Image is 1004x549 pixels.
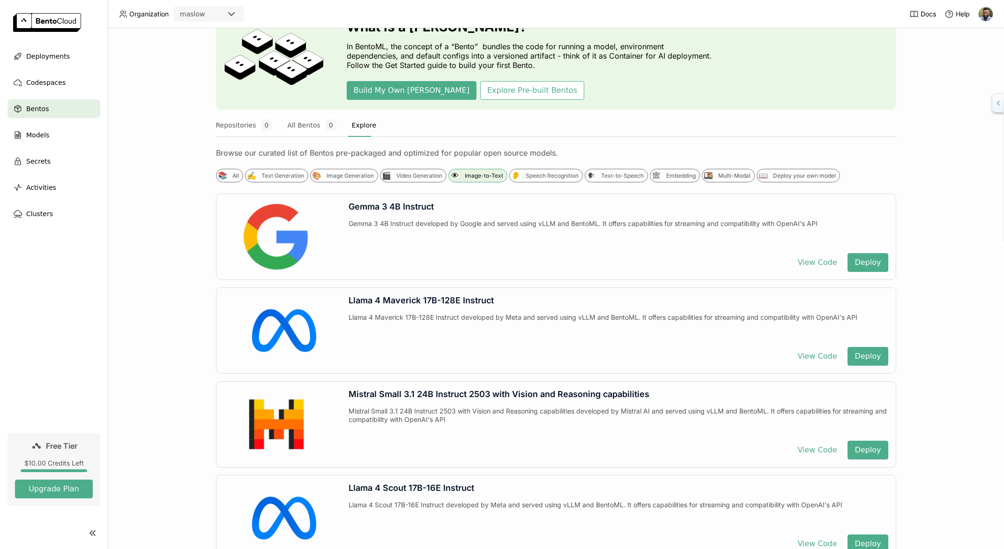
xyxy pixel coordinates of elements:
span: 0 [325,119,337,131]
a: Codespaces [7,73,100,92]
span: Activities [26,182,56,193]
span: Bentos [26,103,49,114]
div: Deploy your own model [773,172,836,180]
div: Gemma 3 4B Instruct [349,202,888,212]
div: 👁Image-to-Text [448,169,507,182]
div: Mistral Small 3.1 24B Instruct 2503 with Vision and Reasoning capabilities developed by Mistral A... [349,407,888,433]
div: 👂 [511,171,521,180]
div: Video Generation [396,172,442,180]
div: Help [945,9,970,19]
div: 🍱Multi-Modal [702,169,755,182]
span: Deployments [26,51,70,62]
button: All Bentos [287,113,336,137]
a: Free Tier$10.00 Credits LeftUpgrade Plan [7,433,100,506]
img: cover onboarding [223,29,324,90]
div: maslow [180,9,205,19]
div: Image-to-Text [465,172,503,180]
div: 🕸Embedding [650,169,700,182]
img: Rakesh David [979,7,993,21]
a: Bentos [7,99,100,118]
div: 🗣Text-to-Speech [585,169,648,182]
span: Free Tier [46,441,77,451]
button: Deploy [848,253,888,272]
p: In BentoML, the concept of a “Bento” bundles the code for running a model, environment dependenci... [347,42,717,70]
div: Image Generation [327,172,374,180]
span: Help [956,10,970,18]
div: Llama 4 Maverick 17B-128E Instruct [349,295,888,306]
div: 🍱 [704,171,714,180]
span: Clusters [26,208,53,219]
button: View Code [790,441,844,459]
div: 🎬 [382,171,392,180]
div: Llama 4 Scout 17B-16E Instruct [349,483,888,493]
div: 🎨Image Generation [310,169,378,182]
div: $10.00 Credits Left [15,459,93,467]
a: Docs [909,9,936,19]
div: Llama 4 Scout 17B-16E Instruct developed by Meta and served using vLLM and BentoML. It offers cap... [349,501,888,527]
div: Multi-Modal [718,172,751,180]
div: All [232,172,239,180]
a: Activities [7,178,100,197]
button: Repositories [216,113,273,137]
img: Llama 4 Maverick 17B-128E Instruct [234,288,319,373]
img: Mistral Small 3.1 24B Instruct 2503 with Vision and Reasoning capabilities [234,382,319,467]
button: Explore [352,113,377,137]
div: 📖 [759,171,768,180]
span: Organization [129,10,169,18]
span: 0 [260,119,272,131]
h3: What is a [PERSON_NAME]? [347,19,717,34]
div: 🎨 [312,171,322,180]
a: Models [7,126,100,144]
span: Secrets [26,156,51,167]
button: Deploy [848,347,888,366]
div: 👂Speech Recognition [509,169,583,182]
div: Text-to-Speech [601,172,644,180]
div: ✍️Text Generation [245,169,308,182]
span: Docs [921,10,936,18]
div: ✍️ [247,171,257,180]
img: Gemma 3 4B Instruct [234,194,319,279]
button: View Code [790,253,844,272]
div: Text Generation [261,172,304,180]
div: Gemma 3 4B Instruct developed by Google and served using vLLM and BentoML. It offers capabilities... [349,219,888,246]
div: Embedding [666,172,696,180]
div: 🕸 [652,171,662,180]
span: Codespaces [26,77,66,88]
img: logo [13,13,81,32]
span: Models [26,129,49,141]
button: Upgrade Plan [15,480,93,498]
div: 👁 [450,171,460,180]
button: View Code [790,347,844,366]
div: 📖Deploy your own model [757,169,840,182]
div: Browse our curated list of Bentos pre-packaged and optimized for popular open source models. [216,148,896,158]
div: Speech Recognition [526,172,579,180]
div: 🎬Video Generation [380,169,446,182]
button: Explore Pre-built Bentos [480,81,584,100]
a: Clusters [7,204,100,223]
a: Deployments [7,47,100,66]
div: Llama 4 Maverick 17B-128E Instruct developed by Meta and served using vLLM and BentoML. It offers... [349,313,888,339]
div: Mistral Small 3.1 24B Instruct 2503 with Vision and Reasoning capabilities [349,389,888,399]
button: Build My Own [PERSON_NAME] [347,81,476,100]
div: 📚All [216,169,243,182]
div: 🗣 [587,171,596,180]
input: Selected maslow. [206,10,207,19]
button: Deploy [848,441,888,459]
div: 📚 [218,171,228,180]
a: Secrets [7,152,100,171]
